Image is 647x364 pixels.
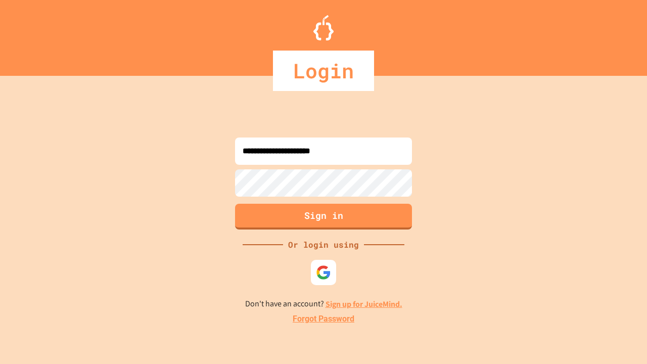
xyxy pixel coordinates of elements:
a: Sign up for JuiceMind. [326,299,402,309]
img: google-icon.svg [316,265,331,280]
div: Login [273,51,374,91]
iframe: chat widget [605,324,637,354]
button: Sign in [235,204,412,230]
div: Or login using [283,239,364,251]
p: Don't have an account? [245,298,402,310]
a: Forgot Password [293,313,354,325]
iframe: chat widget [563,280,637,323]
img: Logo.svg [313,15,334,40]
